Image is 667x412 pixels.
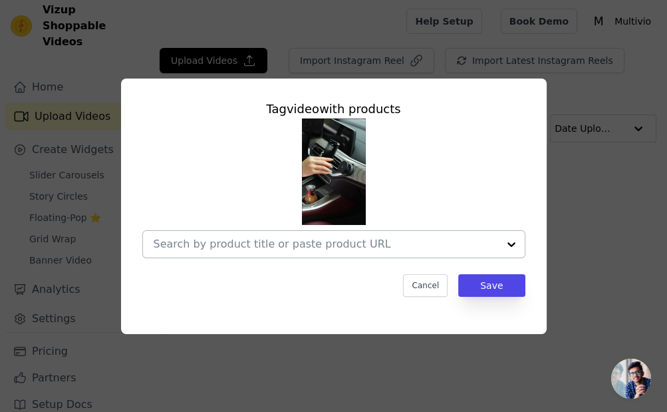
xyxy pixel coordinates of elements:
button: Save [458,274,525,297]
input: Search by product title or paste product URL [154,238,498,250]
button: Cancel [403,274,448,297]
div: Open chat [611,359,651,399]
div: Tag video with products [142,100,525,118]
img: reel-preview-n1gcpe-hp.myshopify.com-3625120217166729668_39297249181.jpeg [302,118,366,225]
